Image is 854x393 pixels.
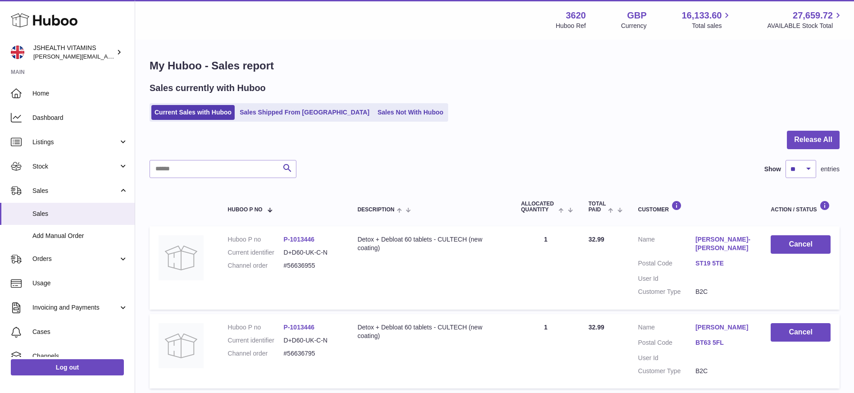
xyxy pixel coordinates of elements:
[793,9,833,22] span: 27,659.72
[638,259,695,270] dt: Postal Code
[284,248,340,257] dd: D+D60-UK-C-N
[150,59,840,73] h1: My Huboo - Sales report
[821,165,840,174] span: entries
[695,235,753,252] a: [PERSON_NAME]-[PERSON_NAME]
[150,82,266,94] h2: Sales currently with Huboo
[32,255,118,263] span: Orders
[33,53,181,60] span: [PERSON_NAME][EMAIL_ADDRESS][DOMAIN_NAME]
[228,261,284,270] dt: Channel order
[512,314,580,389] td: 1
[621,22,647,30] div: Currency
[638,338,695,349] dt: Postal Code
[638,235,695,255] dt: Name
[512,226,580,309] td: 1
[638,274,695,283] dt: User Id
[32,89,128,98] span: Home
[32,232,128,240] span: Add Manual Order
[32,114,128,122] span: Dashboard
[32,328,128,336] span: Cases
[228,248,284,257] dt: Current identifier
[32,187,118,195] span: Sales
[32,352,128,361] span: Channels
[681,9,722,22] span: 16,133.60
[284,324,315,331] a: P-1013446
[32,303,118,312] span: Invoicing and Payments
[284,261,340,270] dd: #56636955
[695,259,753,268] a: ST19 5TE
[33,44,114,61] div: JSHEALTH VITAMINS
[159,323,204,368] img: no-photo.jpg
[228,207,263,213] span: Huboo P no
[787,131,840,149] button: Release All
[32,138,118,146] span: Listings
[159,235,204,280] img: no-photo.jpg
[771,235,831,254] button: Cancel
[695,323,753,332] a: [PERSON_NAME]
[228,349,284,358] dt: Channel order
[589,236,604,243] span: 32.99
[32,210,128,218] span: Sales
[284,236,315,243] a: P-1013446
[589,324,604,331] span: 32.99
[771,201,831,213] div: Action / Status
[32,162,118,171] span: Stock
[771,323,831,342] button: Cancel
[767,9,843,30] a: 27,659.72 AVAILABLE Stock Total
[151,105,235,120] a: Current Sales with Huboo
[358,207,395,213] span: Description
[638,367,695,375] dt: Customer Type
[228,336,284,345] dt: Current identifier
[638,288,695,296] dt: Customer Type
[695,338,753,347] a: BT63 5FL
[358,235,503,252] div: Detox + Debloat 60 tablets - CULTECH (new coating)
[638,323,695,334] dt: Name
[236,105,372,120] a: Sales Shipped From [GEOGRAPHIC_DATA]
[695,288,753,296] dd: B2C
[228,323,284,332] dt: Huboo P no
[692,22,732,30] span: Total sales
[228,235,284,244] dt: Huboo P no
[589,201,606,213] span: Total paid
[11,359,124,375] a: Log out
[566,9,586,22] strong: 3620
[521,201,556,213] span: ALLOCATED Quantity
[764,165,781,174] label: Show
[638,354,695,362] dt: User Id
[284,349,340,358] dd: #56636795
[284,336,340,345] dd: D+D60-UK-C-N
[767,22,843,30] span: AVAILABLE Stock Total
[695,367,753,375] dd: B2C
[627,9,646,22] strong: GBP
[638,201,753,213] div: Customer
[358,323,503,340] div: Detox + Debloat 60 tablets - CULTECH (new coating)
[32,279,128,288] span: Usage
[11,46,24,59] img: francesca@jshealthvitamins.com
[556,22,586,30] div: Huboo Ref
[681,9,732,30] a: 16,133.60 Total sales
[374,105,446,120] a: Sales Not With Huboo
